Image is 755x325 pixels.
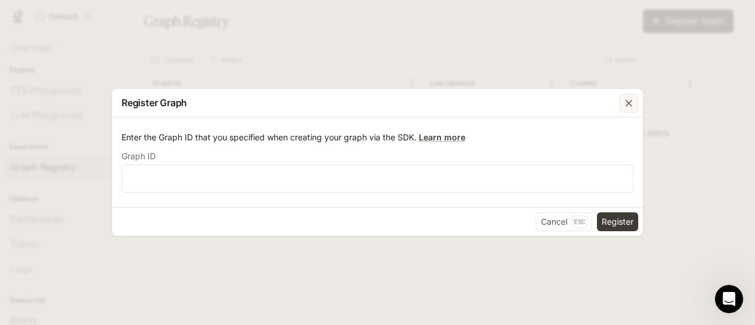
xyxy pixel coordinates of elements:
[419,132,465,142] a: Learn more
[597,212,638,231] button: Register
[715,285,743,313] iframe: Intercom live chat
[122,152,156,160] p: Graph ID
[536,212,592,231] button: CancelEsc
[572,215,587,228] p: Esc
[122,96,187,110] p: Register Graph
[122,132,633,143] p: Enter the Graph ID that you specified when creating your graph via the SDK.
